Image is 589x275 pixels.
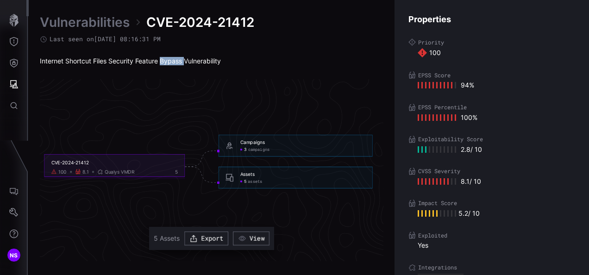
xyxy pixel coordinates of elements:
[408,104,575,111] label: EPSS Percentile
[244,147,247,152] span: 3
[167,169,178,175] div: 5
[154,234,180,242] span: 5 Assets
[418,145,482,154] div: 2.8 / 10
[184,231,228,245] button: Export
[94,35,161,43] time: [DATE] 08:16:31 PM
[408,71,575,79] label: EPSS Score
[408,200,575,207] label: Impact Score
[50,35,161,43] span: Last seen on
[418,209,575,218] div: 5.2 / 10
[82,169,89,175] div: 8.1
[58,169,67,175] div: 100
[240,171,255,177] div: Assets
[244,179,246,184] span: 5
[10,250,18,260] span: NS
[418,48,575,57] div: 100
[408,264,575,271] label: Integrations
[418,81,474,89] div: 94 %
[408,168,575,175] label: CVSS Severity
[418,241,575,250] div: Yes
[240,139,265,145] div: Campaigns
[233,231,269,245] button: View
[105,169,134,175] span: Qualys VMDR
[40,57,383,65] div: Internet Shortcut Files Security Feature Bypass Vulnerability
[0,244,27,266] button: NS
[146,14,254,31] span: CVE-2024-21412
[418,177,481,186] div: 8.1 / 10
[40,14,130,31] a: Vulnerabilities
[248,179,262,184] span: assets
[51,160,178,166] div: CVE-2024-21412
[408,136,575,143] label: Exploitability Score
[408,14,575,25] h4: Properties
[408,231,575,239] label: Exploited
[418,113,477,122] div: 100 %
[408,38,575,46] label: Priority
[248,147,269,152] span: campaigns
